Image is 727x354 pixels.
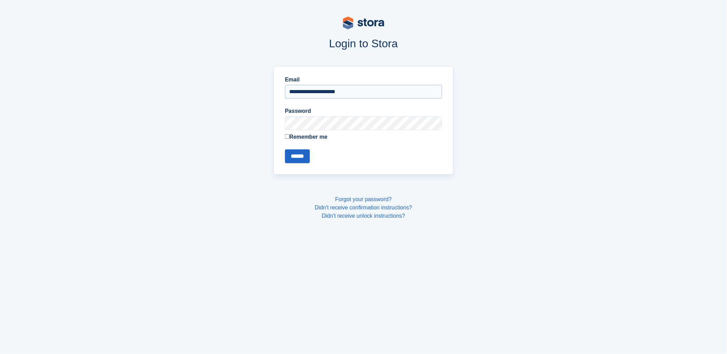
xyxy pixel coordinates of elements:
label: Email [285,76,442,84]
img: stora-logo-53a41332b3708ae10de48c4981b4e9114cc0af31d8433b30ea865607fb682f29.svg [343,17,384,29]
a: Didn't receive unlock instructions? [322,213,405,219]
label: Password [285,107,442,115]
a: Didn't receive confirmation instructions? [315,205,412,210]
a: Forgot your password? [335,196,392,202]
input: Remember me [285,134,289,139]
label: Remember me [285,133,442,141]
h1: Login to Stora [142,37,585,50]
